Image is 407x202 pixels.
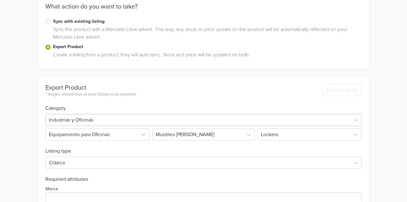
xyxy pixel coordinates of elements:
[45,176,362,182] h6: Required attributes
[53,43,362,50] label: Export Product
[45,92,137,98] div: * images should have at least 500px to be exported.
[53,18,362,25] label: Sync with existing listing
[51,26,362,43] div: Sync this product with a Mercado Libre advert. This way, any stock or price update on the product...
[45,98,362,111] h6: Category
[45,84,137,92] div: Export Product
[38,3,369,18] div: What action do you want to take?
[322,84,362,96] button: Create Listing
[51,51,362,61] div: Create a listing from a product, they will auto sync. Stock and price will be updated on both.
[45,141,362,154] h6: Listing type
[45,186,58,193] label: Marca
